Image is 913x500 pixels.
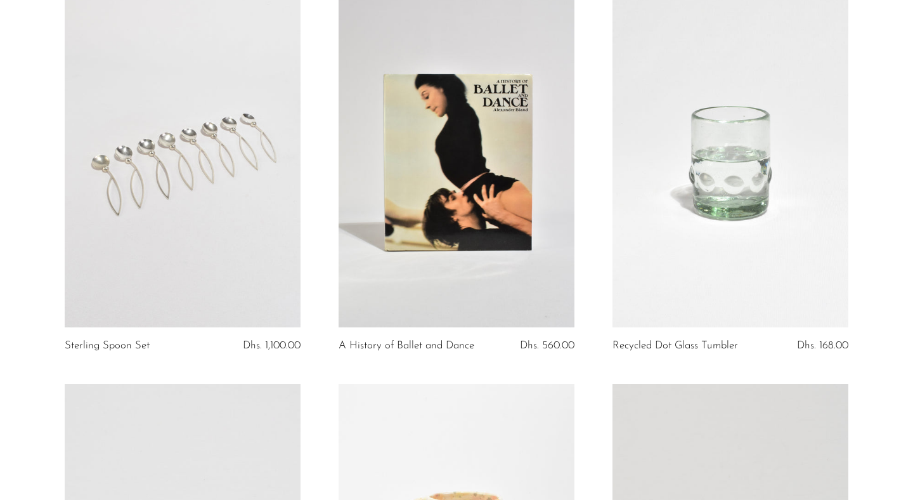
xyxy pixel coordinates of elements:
a: Recycled Dot Glass Tumbler [612,340,738,352]
span: Dhs. 560.00 [520,340,574,351]
span: Dhs. 168.00 [797,340,848,351]
a: Sterling Spoon Set [65,340,150,352]
span: Dhs. 1,100.00 [243,340,301,351]
a: A History of Ballet and Dance [339,340,474,352]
